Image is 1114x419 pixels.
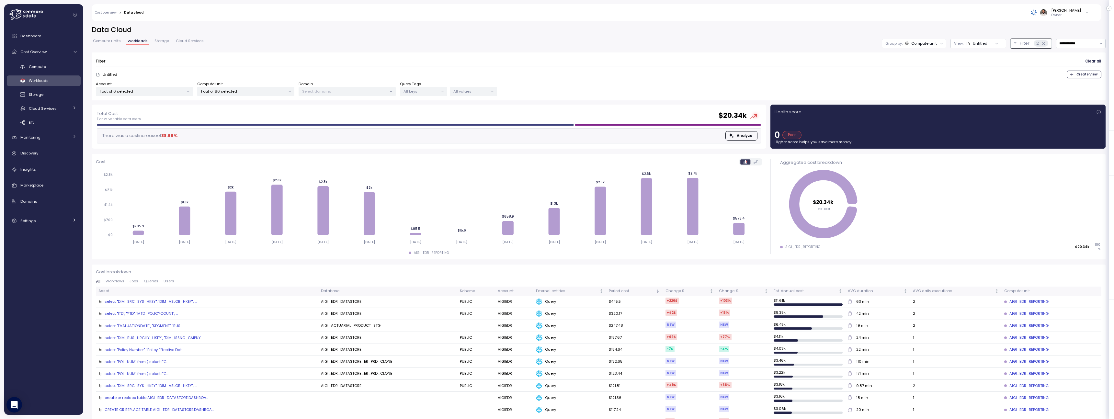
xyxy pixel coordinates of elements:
[771,320,845,332] td: $ 6.45k
[719,394,729,400] div: NEW
[1004,347,1049,353] a: AIGI_EDR_REPORTING
[105,359,168,364] div: select "POL_NUM" from ( select FC...
[498,288,531,294] div: Account
[856,383,872,389] div: 9.87 min
[606,356,663,368] td: $132.65
[1085,57,1101,66] button: Clear all
[816,206,830,210] tspan: Total cost
[606,392,663,404] td: $121.36
[458,228,466,232] tspan: $15.6
[719,111,747,120] h2: $ 20.34k
[161,132,177,139] div: 38.99 %
[176,39,204,43] span: Cloud Services
[104,173,113,177] tspan: $2.8k
[29,78,49,83] span: Workloads
[318,332,457,344] td: AIGI_EDR_DATASTORE
[665,346,675,352] div: -7 $
[885,41,903,46] p: Group by:
[719,288,763,294] div: Change %
[606,287,663,296] th: Period costSorted descending
[1004,335,1049,341] a: AIGI_EDR_REPORTING
[20,49,47,54] span: Cost Overview
[665,358,676,364] div: NEW
[606,344,663,356] td: $154.64
[910,296,1001,308] td: 2
[20,183,43,188] span: Marketplace
[1004,299,1049,305] a: AIGI_EDR_REPORTING
[154,39,169,43] span: Storage
[321,288,455,294] div: Database
[457,308,495,320] td: PUBLIC
[457,356,495,368] td: PUBLIC
[719,334,732,340] div: +77 %
[665,394,676,400] div: NEW
[29,64,46,69] span: Compute
[665,334,677,340] div: +69 $
[20,33,41,39] span: Dashboard
[719,322,729,328] div: NEW
[606,296,663,308] td: $445.5
[1004,288,1089,294] div: Compute unit
[1004,371,1049,377] div: AIGI_EDR_REPORTING
[719,370,729,376] div: NEW
[966,41,987,46] div: Untitled
[771,287,845,296] th: Est. Annual costNot sorted
[133,240,144,244] tspan: [DATE]
[771,392,845,404] td: $ 3.16k
[96,280,100,283] span: All
[606,368,663,380] td: $123.44
[665,288,708,294] div: Change $
[813,199,834,206] tspan: $20.34k
[105,395,208,400] div: create or replace table AIGI_EDR_DATASTORE.DASHBOA...
[856,323,868,329] div: 19 min
[913,288,993,294] div: AVG daily executions
[502,214,514,219] tspan: $658.9
[144,279,158,283] span: Queries
[910,380,1001,392] td: 2
[838,289,843,293] div: Not sorted
[105,347,184,352] div: select "Policy Number", "Policy Effective Dat...
[105,383,197,388] div: select "DIM_SRC_SYS_HKEY", "DIM_ASLOB_HKEY", ...
[495,392,533,404] td: AIGIEDR
[105,407,214,412] div: CREATE OR REPLACE TABLE AIGI_EDR_DATASTORE.DASHBOA...
[606,308,663,320] td: $320.17
[457,332,495,344] td: PUBLIC
[103,72,117,77] p: Untitled
[6,397,22,413] div: Open Intercom Messenger
[318,308,457,320] td: AIGI_EDR_DATASTORE
[96,81,112,87] label: Account
[7,117,81,128] a: ETL
[903,289,908,293] div: Not sorted
[536,395,604,401] div: Query
[1004,395,1049,401] div: AIGI_EDR_REPORTING
[774,288,837,294] div: Est. Annual cost
[719,298,732,304] div: +103 %
[495,296,533,308] td: AIGIEDR
[536,323,604,329] div: Query
[105,371,168,376] div: select "POL_NUM" from ( select FC...
[536,407,604,413] div: Query
[1004,359,1049,365] a: AIGI_EDR_REPORTING
[7,214,81,227] a: Settings
[71,12,79,17] button: Collapse navigation
[550,201,558,206] tspan: $1.3k
[665,382,677,388] div: +49 $
[7,29,81,42] a: Dashboard
[536,299,604,305] div: Query
[132,224,144,228] tspan: $205.9
[96,58,106,64] p: Filter
[119,11,121,15] div: >
[364,240,375,244] tspan: [DATE]
[7,195,81,208] a: Domains
[709,289,714,293] div: Not sorted
[954,41,963,46] p: View:
[128,39,148,43] span: Workloads
[302,89,387,94] p: Select domains
[536,288,598,294] div: External entities
[317,240,329,244] tspan: [DATE]
[771,368,845,380] td: $ 3.22k
[719,310,730,316] div: +15 %
[7,131,81,144] a: Monitoring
